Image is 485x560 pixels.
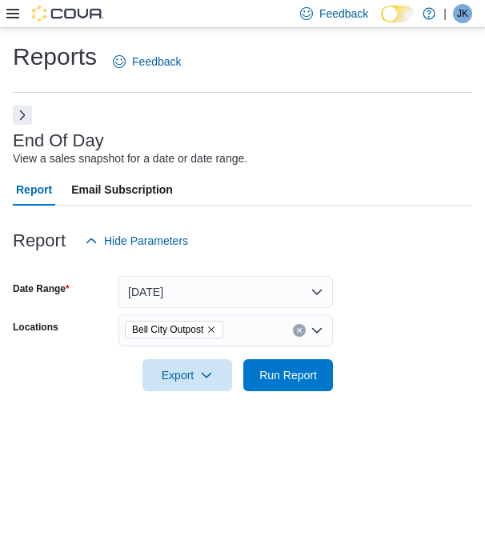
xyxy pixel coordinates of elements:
[293,324,306,337] button: Clear input
[311,324,323,337] button: Open list of options
[104,233,188,249] span: Hide Parameters
[132,54,181,70] span: Feedback
[152,359,222,391] span: Export
[13,106,32,125] button: Next
[125,321,223,338] span: Bell City Outpost
[13,150,247,167] div: View a sales snapshot for a date or date range.
[71,174,173,206] span: Email Subscription
[319,6,368,22] span: Feedback
[453,4,472,23] div: Justin Keen
[142,359,232,391] button: Export
[457,4,468,23] span: JK
[16,174,52,206] span: Report
[259,367,317,383] span: Run Report
[13,282,70,295] label: Date Range
[132,322,203,338] span: Bell City Outpost
[381,6,415,22] input: Dark Mode
[13,131,104,150] h3: End Of Day
[32,6,104,22] img: Cova
[13,321,58,334] label: Locations
[243,359,333,391] button: Run Report
[13,41,97,73] h1: Reports
[13,231,66,250] h3: Report
[106,46,187,78] a: Feedback
[443,4,447,23] p: |
[78,225,194,257] button: Hide Parameters
[118,276,333,308] button: [DATE]
[206,325,216,334] button: Remove Bell City Outpost from selection in this group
